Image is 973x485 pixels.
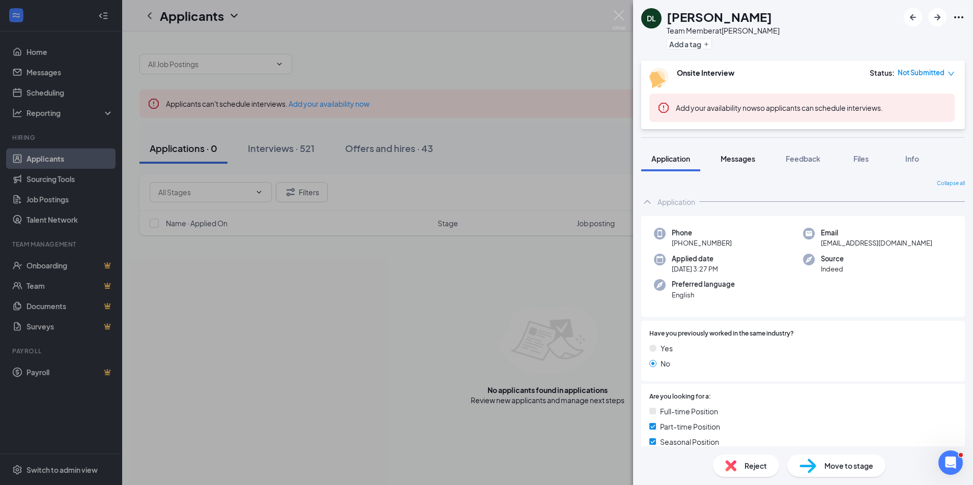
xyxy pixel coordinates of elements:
[953,11,965,23] svg: Ellipses
[672,264,718,274] span: [DATE] 3:27 PM
[672,228,732,238] span: Phone
[660,436,719,447] span: Seasonal Position
[676,103,757,113] button: Add your availability now
[821,228,932,238] span: Email
[821,254,844,264] span: Source
[677,68,734,77] b: Onsite Interview
[703,41,709,47] svg: Plus
[672,290,735,300] span: English
[661,358,670,369] span: No
[931,11,943,23] svg: ArrowRight
[904,8,922,26] button: ArrowLeftNew
[821,238,932,248] span: [EMAIL_ADDRESS][DOMAIN_NAME]
[937,179,965,188] span: Collapse all
[672,279,735,289] span: Preferred language
[667,39,712,49] button: PlusAdd a tag
[657,197,695,207] div: Application
[870,68,895,78] div: Status :
[667,8,772,25] h1: [PERSON_NAME]
[898,68,945,78] span: Not Submitted
[948,70,955,77] span: down
[821,264,844,274] span: Indeed
[651,154,690,163] span: Application
[660,421,720,432] span: Part-time Position
[786,154,820,163] span: Feedback
[641,196,653,208] svg: ChevronUp
[853,154,869,163] span: Files
[676,103,883,112] span: so applicants can schedule interviews.
[661,343,673,354] span: Yes
[672,254,718,264] span: Applied date
[660,406,718,417] span: Full-time Position
[938,450,963,475] iframe: Intercom live chat
[649,392,711,402] span: Are you looking for a:
[824,460,873,471] span: Move to stage
[907,11,919,23] svg: ArrowLeftNew
[672,238,732,248] span: [PHONE_NUMBER]
[667,25,780,36] div: Team Member at [PERSON_NAME]
[928,8,947,26] button: ArrowRight
[721,154,755,163] span: Messages
[745,460,767,471] span: Reject
[905,154,919,163] span: Info
[647,13,656,23] div: DL
[649,329,794,339] span: Have you previously worked in the same industry?
[657,102,670,114] svg: Error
